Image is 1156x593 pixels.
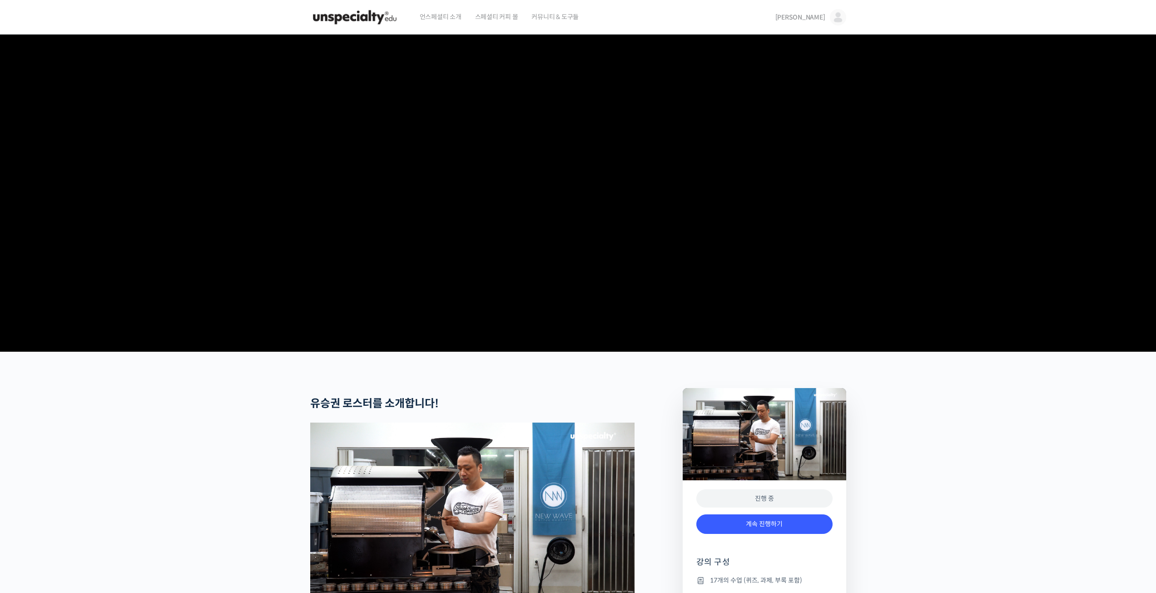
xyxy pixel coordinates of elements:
li: 17개의 수업 (퀴즈, 과제, 부록 포함) [696,575,833,586]
h4: 강의 구성 [696,557,833,575]
a: 계속 진행하기 [696,514,833,534]
span: [PERSON_NAME] [775,13,825,21]
div: 진행 중 [696,489,833,508]
strong: 유승권 로스터를 소개합니다! [310,397,439,410]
